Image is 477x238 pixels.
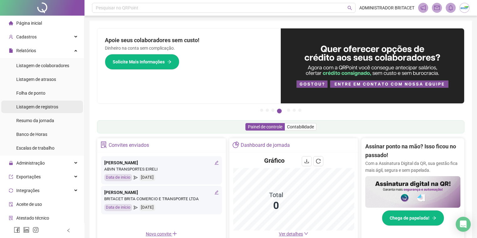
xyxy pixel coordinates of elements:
span: lock [9,161,13,165]
span: Administração [16,161,45,166]
span: ADMINISTRADOR BRITACET [359,4,414,11]
span: export [9,175,13,179]
span: Aceite de uso [16,202,42,207]
span: Página inicial [16,21,42,26]
span: notification [420,5,426,11]
div: Data de início [104,204,132,211]
p: Dinheiro na conta sem complicação. [105,45,273,52]
span: Integrações [16,188,39,193]
div: Data de início [104,174,132,181]
span: down [304,231,308,236]
div: Convites enviados [109,140,149,151]
span: user-add [9,35,13,39]
span: linkedin [23,227,29,233]
span: solution [100,141,107,148]
span: home [9,21,13,25]
button: Chega de papelada! [382,210,444,226]
span: arrow-right [432,216,436,220]
span: Ver detalhes [279,231,303,236]
span: Solicite Mais Informações [113,58,165,65]
span: Listagem de colaboradores [16,63,69,68]
span: sync [9,188,13,193]
div: [PERSON_NAME] [104,159,219,166]
span: Painel de controle [248,124,282,129]
button: Solicite Mais Informações [105,54,179,70]
img: banner%2Fa8ee1423-cce5-4ffa-a127-5a2d429cc7d8.png [281,28,464,103]
span: Banco de Horas [16,132,47,137]
a: Ver detalhes down [279,231,308,236]
span: facebook [14,227,20,233]
h4: Gráfico [264,156,285,165]
span: Folha de ponto [16,91,45,96]
span: bell [448,5,454,11]
button: 2 [266,109,269,112]
div: Open Intercom Messenger [456,217,471,232]
span: file [9,48,13,53]
span: Chega de papelada! [390,215,429,221]
button: 6 [293,109,296,112]
span: left [66,228,71,233]
span: audit [9,202,13,206]
span: pie-chart [233,141,239,148]
span: instagram [33,227,39,233]
span: download [304,159,309,164]
span: solution [9,216,13,220]
div: [DATE] [139,204,155,211]
span: Exportações [16,174,41,179]
p: Com a Assinatura Digital da QR, sua gestão fica mais ágil, segura e sem papelada. [365,160,460,174]
div: Dashboard de jornada [241,140,290,151]
span: edit [214,161,219,165]
span: Listagem de registros [16,104,58,109]
button: 7 [298,109,301,112]
button: 1 [260,109,263,112]
span: Atestado técnico [16,216,49,221]
span: edit [214,190,219,195]
span: search [347,6,352,10]
span: Relatórios [16,48,36,53]
img: banner%2F02c71560-61a6-44d4-94b9-c8ab97240462.png [365,176,460,208]
button: 5 [287,109,290,112]
div: [DATE] [139,174,155,181]
span: send [134,174,138,181]
span: mail [434,5,440,11]
span: plus [172,231,177,236]
span: arrow-right [167,60,172,64]
span: send [134,204,138,211]
span: Resumo da jornada [16,118,54,123]
div: BRITACET BRITA COMERCIO E TRANSPORTE LTDA [104,196,219,202]
h2: Apoie seus colaboradores sem custo! [105,36,273,45]
div: ABVN TRANSPORTES EIRELI [104,166,219,173]
span: Novo convite [146,231,177,236]
span: Listagem de atrasos [16,77,56,82]
div: [PERSON_NAME] [104,189,219,196]
span: Cadastros [16,34,37,39]
span: Escalas de trabalho [16,146,54,151]
button: 4 [277,109,282,113]
button: 3 [271,109,274,112]
h2: Assinar ponto na mão? Isso ficou no passado! [365,142,460,160]
span: Contabilidade [287,124,314,129]
img: 73035 [460,3,469,12]
span: reload [316,159,321,164]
